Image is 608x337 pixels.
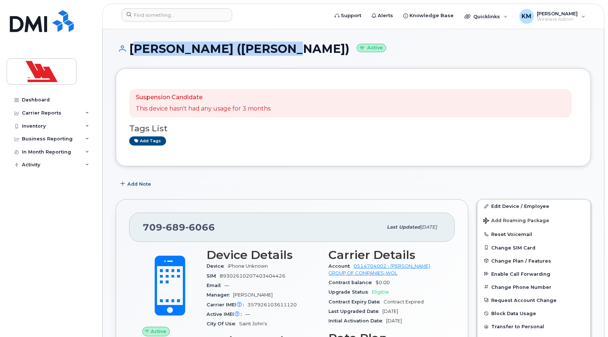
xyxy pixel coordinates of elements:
[483,218,549,225] span: Add Roaming Package
[477,254,590,267] button: Change Plan / Features
[116,177,157,190] button: Add Note
[207,292,233,298] span: Manager
[372,289,389,295] span: Eligible
[477,307,590,320] button: Block Data Usage
[239,321,267,326] span: Saint John's
[207,283,224,288] span: Email
[328,299,384,305] span: Contract Expiry Date
[207,248,320,262] h3: Device Details
[328,289,372,295] span: Upgrade Status
[477,228,590,241] button: Reset Voicemail
[151,328,166,335] span: Active
[386,318,402,324] span: [DATE]
[328,309,382,314] span: Last Upgraded Date
[328,248,442,262] h3: Carrier Details
[220,273,285,279] span: 89302610207403404426
[143,222,215,233] span: 709
[477,294,590,307] button: Request Account Change
[328,263,430,275] a: 0514704002 - [PERSON_NAME] GROUP OF COMPANIES-WOL
[328,280,376,285] span: Contract balance
[129,136,166,146] a: Add tags
[207,311,245,317] span: Active IMEI
[233,292,273,298] span: [PERSON_NAME]
[491,271,550,276] span: Enable Call Forwarding
[136,93,270,102] p: Suspension Candidate
[376,280,390,285] span: $0.00
[387,224,420,230] span: Last updated
[228,263,268,269] span: iPhone Unknown
[328,318,386,324] span: Initial Activation Date
[245,311,250,317] span: —
[207,302,247,307] span: Carrier IMEI
[477,267,590,280] button: Enable Call Forwarding
[357,44,386,52] small: Active
[491,258,551,263] span: Change Plan / Features
[477,200,590,213] a: Edit Device / Employee
[382,309,398,314] span: [DATE]
[129,124,577,133] h3: Tags List
[247,302,297,307] span: 357926103611120
[207,273,220,279] span: SIM
[207,321,239,326] span: City Of Use
[384,299,424,305] span: Contract Expired
[116,42,591,55] h1: [PERSON_NAME] ([PERSON_NAME])
[136,105,270,113] p: This device hasn't had any usage for 3 months
[207,263,228,269] span: Device
[477,213,590,228] button: Add Roaming Package
[328,263,354,269] span: Account
[185,222,215,233] span: 6066
[477,320,590,333] button: Transfer to Personal
[420,224,437,230] span: [DATE]
[127,181,151,187] span: Add Note
[477,280,590,294] button: Change Phone Number
[224,283,229,288] span: —
[477,241,590,254] button: Change SIM Card
[162,222,185,233] span: 689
